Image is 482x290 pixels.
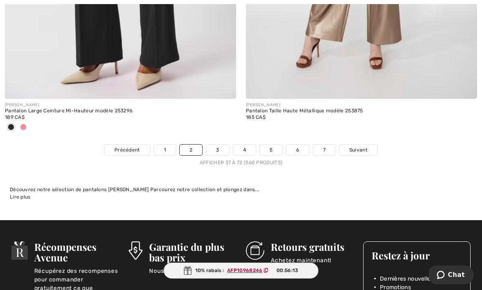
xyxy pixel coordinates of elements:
[206,145,229,155] a: 3
[246,102,477,108] div: [PERSON_NAME]
[260,145,282,155] a: 5
[372,250,462,261] h3: Restez à jour
[34,241,119,263] h3: Récompenses Avenue
[34,267,119,283] p: Récupérez des recompenses pour commander gratuitement ce que vous aimez.
[17,121,29,134] div: Cosmos
[164,263,319,279] div: 10% rabais :
[349,146,368,154] span: Suivant
[286,145,309,155] a: 6
[105,145,150,155] a: Précédent
[339,145,377,155] a: Suivant
[10,194,31,200] span: Lire plus
[246,108,477,114] div: Pantalon Taille Haute Métallique modèle 253875
[271,241,353,252] h3: Retours gratuits
[11,241,28,260] img: Récompenses Avenue
[180,145,202,155] a: 2
[380,274,434,283] span: Dernières nouvelles
[149,267,236,283] p: Nous battons le prix à 10%!
[271,256,353,272] p: Achetez maintenant! Pensez-y après!
[313,145,335,155] a: 7
[5,102,236,108] div: [PERSON_NAME]
[10,186,472,193] div: Découvrez notre sélection de pantalons [PERSON_NAME] Parcourez notre collection et plongez dans...
[233,145,256,155] a: 4
[154,145,176,155] a: 1
[277,267,298,274] span: 00:56:13
[429,265,474,286] iframe: Ouvre un widget dans lequel vous pouvez chatter avec l’un de nos agents
[129,241,143,260] img: Garantie du plus bas prix
[5,114,25,120] span: 189 CA$
[114,146,140,154] span: Précédent
[227,268,262,273] ins: AFP10968246
[5,108,236,114] div: Pantalon Large Ceinture Mi-Hauteur modèle 253296
[246,114,266,120] span: 185 CA$
[5,121,17,134] div: Black
[184,266,192,275] img: Gift.svg
[246,241,264,260] img: Retours gratuits
[149,241,236,263] h3: Garantie du plus bas prix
